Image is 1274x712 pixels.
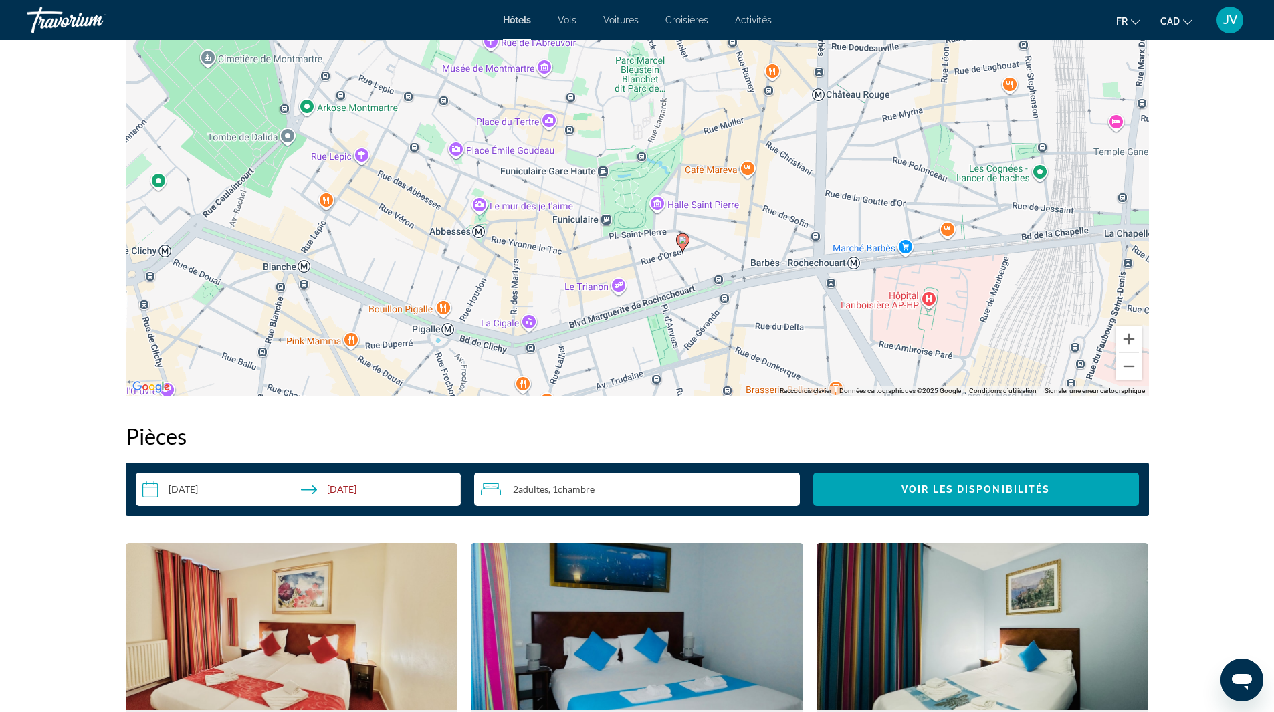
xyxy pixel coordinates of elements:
span: JV [1223,13,1237,27]
span: , 1 [548,484,595,495]
button: Zoom arrière [1116,353,1142,380]
button: Change language [1116,11,1140,31]
button: Check-in date: Nov 27, 2025 Check-out date: Dec 1, 2025 [136,473,461,506]
a: Ouvrir cette zone dans Google Maps (dans une nouvelle fenêtre) [129,378,173,396]
button: Voir les disponibilités [813,473,1139,506]
span: Chambre [558,483,595,495]
button: User Menu [1212,6,1247,34]
button: Zoom avant [1116,326,1142,352]
img: Google [129,378,173,396]
span: fr [1116,16,1128,27]
a: Travorium [27,3,161,37]
a: Vols [558,15,576,25]
a: Conditions d'utilisation (s'ouvre dans un nouvel onglet) [969,387,1037,394]
iframe: Bouton de lancement de la fenêtre de messagerie [1220,659,1263,701]
a: Voitures [603,15,639,25]
a: Hôtels [503,15,531,25]
a: Activités [735,15,772,25]
button: Raccourcis clavier [780,386,831,396]
a: Signaler une erreur cartographique [1045,387,1145,394]
img: 56d162b0-e04f-4652-8322-7e085b6168c3.jpeg [126,543,458,710]
button: Change currency [1160,11,1192,31]
span: Voir les disponibilités [901,484,1050,495]
img: 3f349ec4-f9d2-4d98-b97c-2c9546758a63.jpeg [471,543,803,710]
span: 2 [513,484,548,495]
span: CAD [1160,16,1180,27]
h2: Pièces [126,423,1149,449]
div: Search widget [136,473,1139,506]
button: Travelers: 2 adults, 0 children [474,473,800,506]
img: cbd13808-8f7e-432f-8476-8a70521cf95d.jpeg [817,543,1149,710]
a: Croisières [665,15,708,25]
span: Adultes [518,483,548,495]
span: Données cartographiques ©2025 Google [839,387,961,394]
